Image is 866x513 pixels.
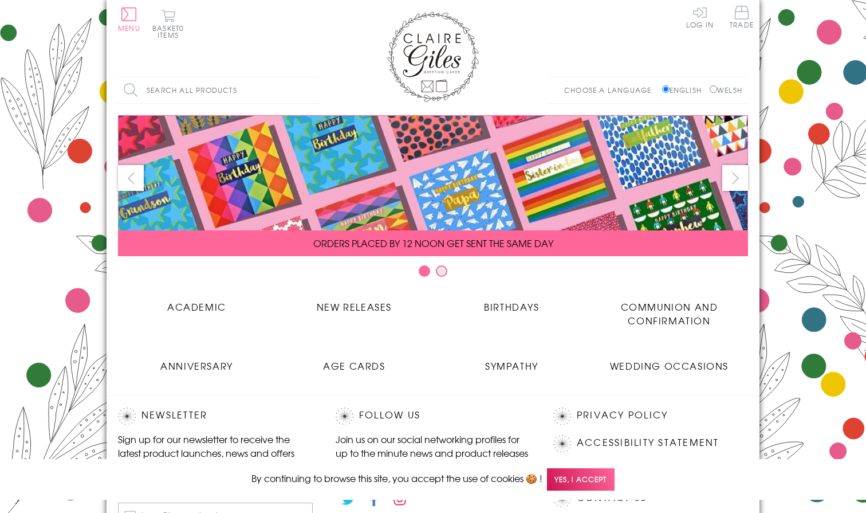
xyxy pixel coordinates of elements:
button: next [722,165,748,191]
a: Privacy Policy [577,408,668,423]
button: Menu [118,7,140,32]
span: Wedding Occasions [610,359,729,373]
a: Accessibility Statement [577,435,719,451]
input: Search all products [118,77,318,103]
a: Anniversary [118,350,275,373]
a: Contact Us [577,490,647,506]
button: prev [118,165,144,191]
a: Age Cards [275,350,433,373]
input: Search [307,77,318,103]
span: Menu [118,23,140,33]
a: Sympathy [433,350,591,373]
input: Welsh [710,85,717,93]
span: New Releases [317,300,392,314]
span: 0 items [158,23,184,40]
a: Academic [118,291,275,314]
span: Sympathy [485,359,538,373]
p: Choose a language: [564,85,660,95]
a: Communion and Confirmation [591,291,748,327]
span: Trade [730,6,754,28]
span: Communion and Confirmation [621,300,718,327]
span: Birthdays [484,300,539,314]
button: Carousel Page 1 (Current Slide) [419,265,430,277]
input: English [662,85,670,93]
div: Carousel Pagination [118,265,748,283]
a: Wedding Occasions [591,350,748,373]
span: Yes, I accept [547,468,615,491]
a: New Releases [275,291,433,314]
span: Academic [167,300,226,314]
p: Sign up for our newsletter to receive the latest product launches, news and offers directly to yo... [118,432,313,473]
label: English [662,85,707,95]
a: Trade [730,6,754,30]
button: Basket0 items [152,9,184,38]
a: Log In [686,6,714,28]
label: Welsh [710,85,742,95]
a: Birthdays [433,291,591,314]
span: ORDERS PLACED BY 12 NOON GET SENT THE SAME DAY [313,236,553,250]
p: Join us on our social networking profiles for up to the minute news and product releases the mome... [336,432,530,473]
img: Claire Giles Greetings Cards [387,11,479,102]
span: Anniversary [160,359,233,373]
h2: Newsletter [118,408,313,425]
h2: Follow Us [336,408,530,425]
span: Age Cards [323,359,385,373]
button: Carousel Page 2 [436,265,447,277]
